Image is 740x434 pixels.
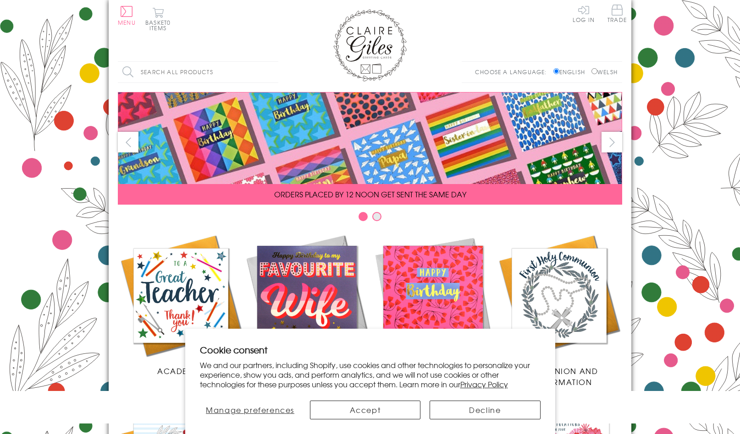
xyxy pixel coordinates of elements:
a: New Releases [244,233,370,376]
span: 0 items [149,18,171,32]
a: Communion and Confirmation [496,233,622,387]
h2: Cookie consent [200,343,541,356]
span: Menu [118,18,136,27]
button: Accept [310,401,420,419]
input: Search all products [118,62,278,82]
span: ORDERS PLACED BY 12 NOON GET SENT THE SAME DAY [274,189,466,200]
span: Academic [157,365,204,376]
button: Carousel Page 2 [372,212,381,221]
button: next [602,132,622,152]
div: Carousel Pagination [118,212,622,226]
a: Academic [118,233,244,376]
label: Welsh [591,68,618,76]
button: Basket0 items [145,7,171,31]
button: Menu [118,6,136,25]
a: Trade [607,5,627,24]
span: Trade [607,5,627,22]
input: Welsh [591,68,597,74]
button: Decline [430,401,540,419]
a: Log In [573,5,595,22]
label: English [553,68,590,76]
a: Privacy Policy [460,379,508,390]
p: We and our partners, including Shopify, use cookies and other technologies to personalize your ex... [200,360,541,389]
button: Manage preferences [200,401,301,419]
input: English [553,68,559,74]
input: Search [269,62,278,82]
a: Birthdays [370,233,496,376]
span: Manage preferences [206,404,294,415]
img: Claire Giles Greetings Cards [333,9,407,81]
p: Choose a language: [475,68,552,76]
button: Carousel Page 1 (Current Slide) [359,212,368,221]
span: Communion and Confirmation [520,365,598,387]
button: prev [118,132,138,152]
